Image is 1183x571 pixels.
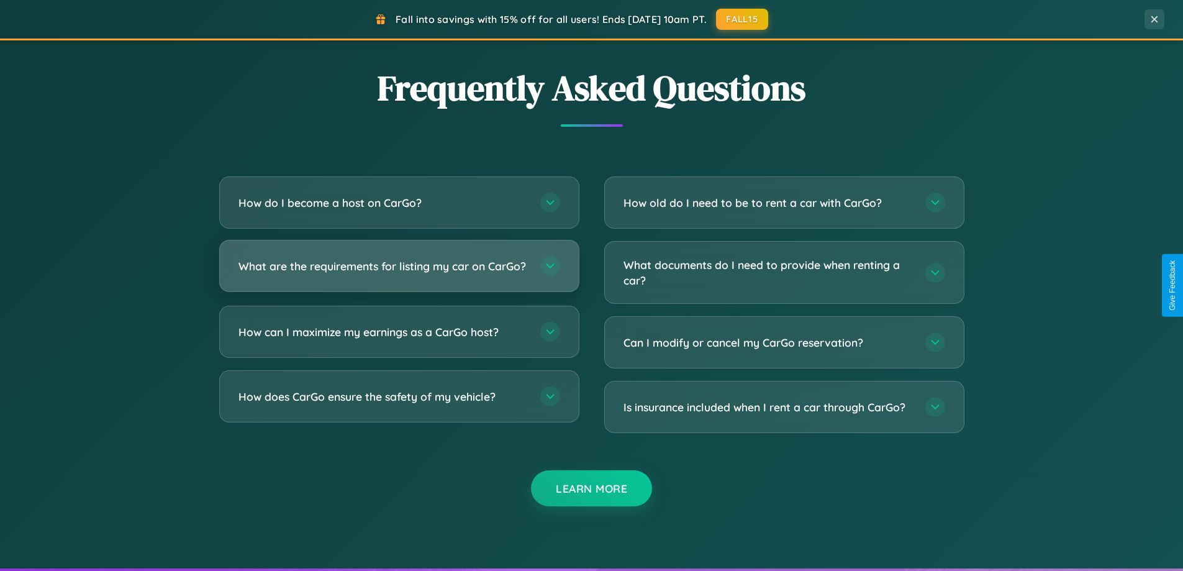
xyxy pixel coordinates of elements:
[219,64,964,112] h2: Frequently Asked Questions
[238,195,528,211] h3: How do I become a host on CarGo?
[623,335,913,350] h3: Can I modify or cancel my CarGo reservation?
[623,257,913,288] h3: What documents do I need to provide when renting a car?
[396,13,707,25] span: Fall into savings with 15% off for all users! Ends [DATE] 10am PT.
[531,470,652,506] button: Learn More
[238,324,528,340] h3: How can I maximize my earnings as a CarGo host?
[716,9,768,30] button: FALL15
[238,389,528,404] h3: How does CarGo ensure the safety of my vehicle?
[623,400,913,415] h3: Is insurance included when I rent a car through CarGo?
[623,195,913,211] h3: How old do I need to be to rent a car with CarGo?
[1168,260,1177,311] div: Give Feedback
[238,258,528,274] h3: What are the requirements for listing my car on CarGo?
